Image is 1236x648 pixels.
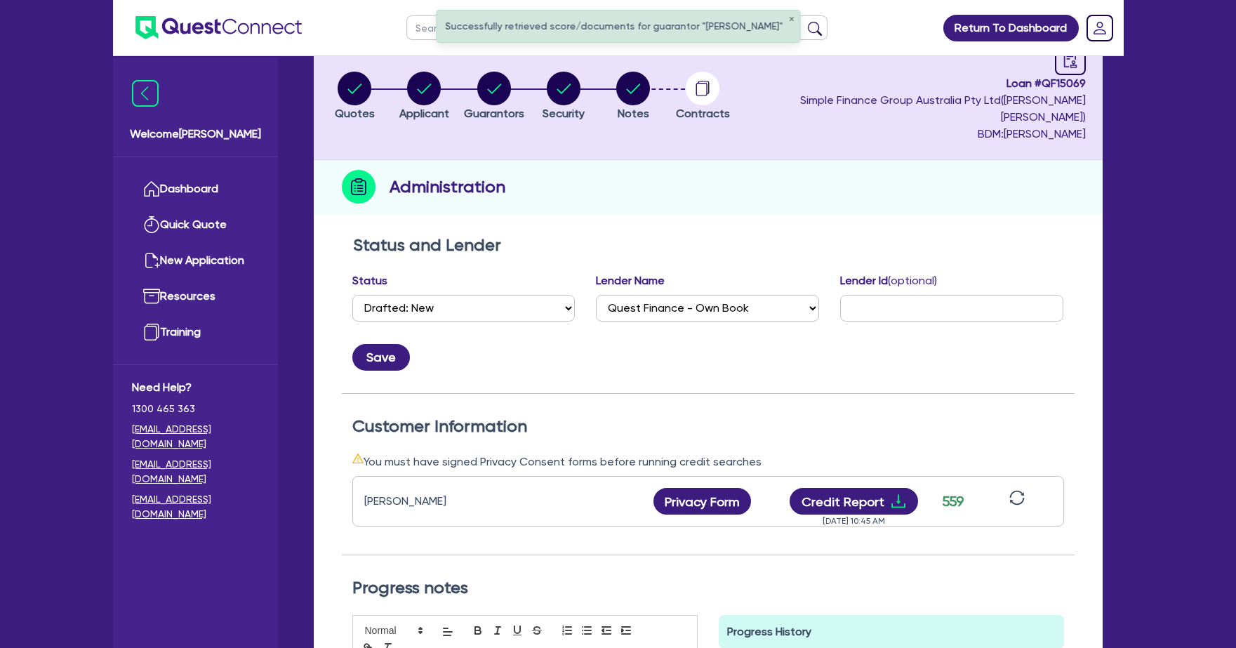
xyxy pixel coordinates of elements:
[352,578,1064,598] h2: Progress notes
[800,93,1086,124] span: Simple Finance Group Australia Pty Ltd ( [PERSON_NAME] [PERSON_NAME] )
[390,174,505,199] h2: Administration
[596,272,665,289] label: Lender Name
[888,274,937,287] span: (optional)
[135,16,302,39] img: quest-connect-logo-blue
[132,492,259,522] a: [EMAIL_ADDRESS][DOMAIN_NAME]
[132,315,259,350] a: Training
[132,243,259,279] a: New Application
[342,170,376,204] img: step-icon
[132,402,259,416] span: 1300 465 363
[1009,490,1025,505] span: sync
[334,71,376,123] button: Quotes
[353,235,1063,256] h2: Status and Lender
[132,422,259,451] a: [EMAIL_ADDRESS][DOMAIN_NAME]
[130,126,261,143] span: Welcome [PERSON_NAME]
[143,252,160,269] img: new-application
[437,11,799,42] div: Successfully retrieved score/documents for guarantor "[PERSON_NAME]"
[352,453,364,464] span: warning
[936,491,971,512] div: 559
[352,453,1064,470] div: You must have signed Privacy Consent forms before running credit searches
[464,107,524,120] span: Guarantors
[788,16,794,23] button: ✕
[406,15,828,40] input: Search by name, application ID or mobile number...
[618,107,649,120] span: Notes
[143,288,160,305] img: resources
[132,457,259,487] a: [EMAIL_ADDRESS][DOMAIN_NAME]
[676,107,730,120] span: Contracts
[543,107,585,120] span: Security
[653,488,752,515] button: Privacy Form
[542,71,585,123] button: Security
[352,272,387,289] label: Status
[132,171,259,207] a: Dashboard
[352,344,410,371] button: Save
[132,379,259,396] span: Need Help?
[890,493,907,510] span: download
[840,272,937,289] label: Lender Id
[335,107,375,120] span: Quotes
[364,493,540,510] div: [PERSON_NAME]
[943,15,1079,41] a: Return To Dashboard
[399,107,449,120] span: Applicant
[132,207,259,243] a: Quick Quote
[1005,489,1029,514] button: sync
[741,75,1086,92] span: Loan # QF15069
[741,126,1086,143] span: BDM: [PERSON_NAME]
[352,416,1064,437] h2: Customer Information
[1063,53,1078,68] span: audit
[463,71,525,123] button: Guarantors
[143,216,160,233] img: quick-quote
[132,279,259,315] a: Resources
[675,71,731,123] button: Contracts
[143,324,160,340] img: training
[616,71,651,123] button: Notes
[132,80,159,107] img: icon-menu-close
[399,71,450,123] button: Applicant
[790,488,918,515] button: Credit Reportdownload
[1082,10,1118,46] a: Dropdown toggle
[1055,48,1086,75] a: audit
